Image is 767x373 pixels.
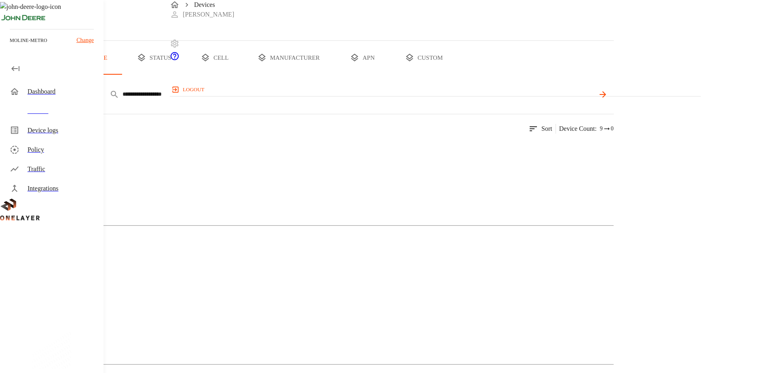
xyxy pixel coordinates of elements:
[170,83,207,96] button: logout
[541,124,552,134] p: Sort
[559,124,597,134] p: Device count :
[170,55,180,62] span: Support Portal
[170,55,180,62] a: onelayer-support
[611,125,614,133] span: 0
[170,83,701,96] a: logout
[183,10,234,19] p: [PERSON_NAME]
[600,125,603,133] span: 9
[16,233,614,242] li: 354 Devices
[16,242,614,252] li: 4 Models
